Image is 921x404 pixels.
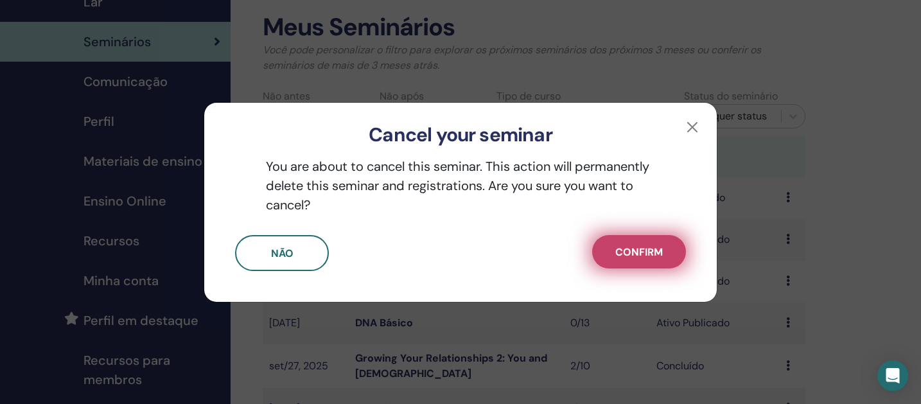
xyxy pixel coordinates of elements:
[271,247,294,260] span: Não
[235,157,686,215] p: You are about to cancel this seminar. This action will permanently delete this seminar and regist...
[615,245,663,259] span: Confirm
[225,123,696,146] h3: Cancel your seminar
[877,360,908,391] div: Open Intercom Messenger
[235,235,329,271] button: Não
[592,235,686,268] button: Confirm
